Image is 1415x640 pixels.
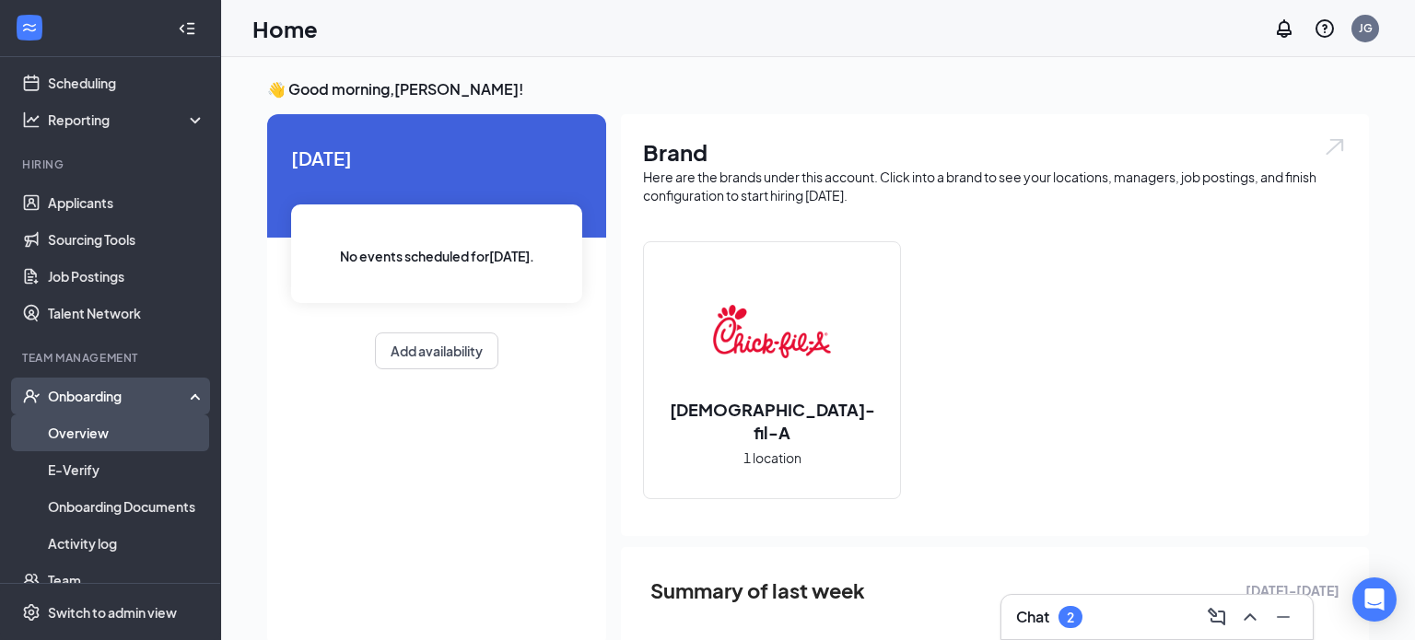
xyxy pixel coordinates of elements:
button: ComposeMessage [1202,602,1232,632]
a: E-Verify [48,451,205,488]
a: Onboarding Documents [48,488,205,525]
div: Hiring [22,157,202,172]
span: Summary of last week [650,575,865,607]
div: Onboarding [48,387,190,405]
button: Minimize [1269,602,1298,632]
a: Team [48,562,205,599]
svg: Settings [22,603,41,622]
div: Team Management [22,350,202,366]
span: 1 location [743,448,801,468]
svg: ChevronUp [1239,606,1261,628]
button: ChevronUp [1235,602,1265,632]
div: Reporting [48,111,206,129]
svg: Analysis [22,111,41,129]
svg: UserCheck [22,387,41,405]
svg: Collapse [178,19,196,38]
h2: [DEMOGRAPHIC_DATA]-fil-A [644,398,900,444]
button: Add availability [375,332,498,369]
a: Job Postings [48,258,205,295]
img: open.6027fd2a22e1237b5b06.svg [1323,136,1347,157]
svg: ComposeMessage [1206,606,1228,628]
span: No events scheduled for [DATE] . [340,246,534,266]
svg: Minimize [1272,606,1294,628]
span: [DATE] - [DATE] [1245,580,1339,600]
a: Sourcing Tools [48,221,205,258]
h3: 👋 Good morning, [PERSON_NAME] ! [267,79,1369,99]
a: Scheduling [48,64,205,101]
h1: Home [252,13,318,44]
span: [DATE] [291,144,582,172]
svg: QuestionInfo [1314,17,1336,40]
a: Activity log [48,525,205,562]
div: 2 [1067,610,1074,625]
div: Switch to admin view [48,603,177,622]
a: Overview [48,414,205,451]
div: Open Intercom Messenger [1352,577,1397,622]
div: JG [1359,20,1373,36]
img: Chick-fil-A [713,273,831,390]
h3: Chat [1016,607,1049,627]
a: Talent Network [48,295,205,332]
div: Here are the brands under this account. Click into a brand to see your locations, managers, job p... [643,168,1347,204]
svg: WorkstreamLogo [20,18,39,37]
h1: Brand [643,136,1347,168]
a: Applicants [48,184,205,221]
svg: Notifications [1273,17,1295,40]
